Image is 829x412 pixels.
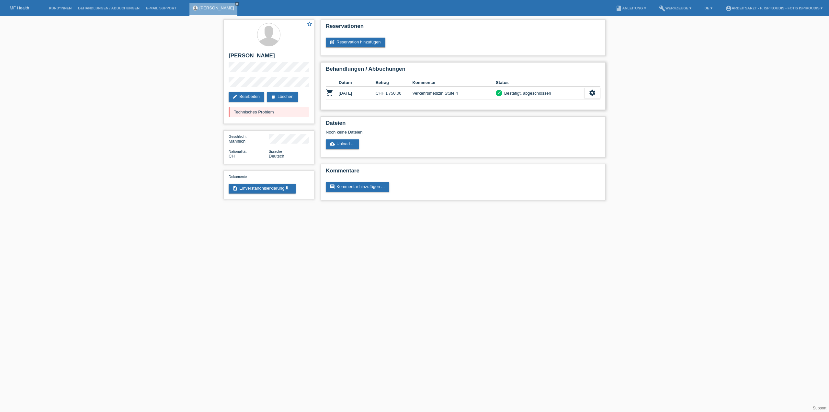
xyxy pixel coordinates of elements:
[376,79,413,87] th: Betrag
[326,23,600,33] h2: Reservationen
[284,186,290,191] i: get_app
[412,79,496,87] th: Kommentar
[326,139,359,149] a: cloud_uploadUpload ...
[199,6,234,10] a: [PERSON_NAME]
[229,92,264,102] a: editBearbeiten
[813,406,826,410] a: Support
[269,154,284,159] span: Deutsch
[659,5,665,12] i: build
[326,38,385,47] a: post_addReservation hinzufügen
[75,6,143,10] a: Behandlungen / Abbuchungen
[326,120,600,130] h2: Dateien
[412,87,496,100] td: Verkehrsmedizin Stufe 4
[267,92,298,102] a: deleteLöschen
[229,175,247,179] span: Dokumente
[10,6,29,10] a: MF Health
[502,90,551,97] div: Bestätigt, abgeschlossen
[497,90,501,95] i: check
[326,130,524,135] div: Noch keine Dateien
[616,5,622,12] i: book
[326,66,600,76] h2: Behandlungen / Abbuchungen
[326,168,600,177] h2: Kommentare
[656,6,695,10] a: buildWerkzeuge ▾
[229,135,246,138] span: Geschlecht
[271,94,276,99] i: delete
[725,5,732,12] i: account_circle
[339,79,376,87] th: Datum
[496,79,584,87] th: Status
[330,40,335,45] i: post_add
[229,149,246,153] span: Nationalität
[229,184,296,194] a: descriptionEinverständniserklärungget_app
[235,2,239,6] a: close
[722,6,826,10] a: account_circleArbeitsarzt - F. Ispikoudis - Fotis Ispikoudis ▾
[233,94,238,99] i: edit
[46,6,75,10] a: Kund*innen
[229,134,269,144] div: Männlich
[376,87,413,100] td: CHF 1'750.00
[330,141,335,147] i: cloud_upload
[229,154,235,159] span: Schweiz
[701,6,715,10] a: DE ▾
[589,89,596,96] i: settings
[143,6,180,10] a: E-Mail Support
[307,21,312,27] i: star_border
[339,87,376,100] td: [DATE]
[612,6,649,10] a: bookAnleitung ▾
[233,186,238,191] i: description
[229,53,309,62] h2: [PERSON_NAME]
[326,89,334,97] i: POSP00025485
[330,184,335,189] i: comment
[269,149,282,153] span: Sprache
[307,21,312,28] a: star_border
[229,107,309,117] div: Technisches Problem
[326,182,389,192] a: commentKommentar hinzufügen ...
